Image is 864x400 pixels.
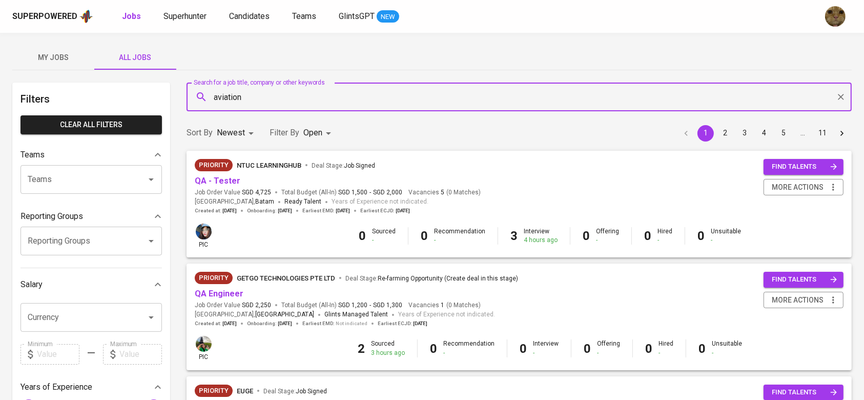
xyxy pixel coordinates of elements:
[378,275,518,282] span: Re-farming Opportunity (Create deal in this stage)
[195,301,271,310] span: Job Order Value
[524,227,558,245] div: Interview
[533,349,559,357] div: -
[163,11,207,21] span: Superhunter
[434,227,485,245] div: Recommendation
[645,342,652,356] b: 0
[756,125,772,142] button: Go to page 4
[312,162,375,169] span: Deal Stage :
[336,207,350,214] span: [DATE]
[597,349,620,357] div: -
[195,188,271,197] span: Job Order Value
[772,274,837,286] span: find talents
[443,339,495,357] div: Recommendation
[29,118,154,131] span: Clear All filters
[37,344,79,365] input: Value
[229,11,270,21] span: Candidates
[378,320,427,327] span: Earliest ECJD :
[119,344,162,365] input: Value
[195,386,233,396] span: Priority
[196,336,212,352] img: eva@glints.com
[296,388,327,395] span: Job Signed
[344,162,375,169] span: Job Signed
[100,51,170,64] span: All Jobs
[596,227,619,245] div: Offering
[711,236,741,245] div: -
[122,11,141,21] b: Jobs
[229,10,272,23] a: Candidates
[281,188,402,197] span: Total Budget (All-In)
[584,342,591,356] b: 0
[237,274,335,282] span: GetGo Technologies Pte Ltd
[657,236,672,245] div: -
[302,320,367,327] span: Earliest EMD :
[408,188,481,197] span: Vacancies ( 0 Matches )
[195,273,233,283] span: Priority
[20,145,162,165] div: Teams
[596,236,619,245] div: -
[20,278,43,291] p: Salary
[247,320,292,327] span: Onboarding :
[439,188,444,197] span: 5
[195,197,274,207] span: [GEOGRAPHIC_DATA] ,
[18,51,88,64] span: My Jobs
[398,310,495,320] span: Years of Experience not indicated.
[217,127,245,139] p: Newest
[697,229,705,243] b: 0
[369,188,371,197] span: -
[292,11,316,21] span: Teams
[644,229,651,243] b: 0
[195,310,314,320] span: [GEOGRAPHIC_DATA] ,
[834,90,848,104] button: Clear
[144,172,158,187] button: Open
[242,188,271,197] span: SGD 4,725
[302,207,350,214] span: Earliest EMD :
[278,207,292,214] span: [DATE]
[20,115,162,134] button: Clear All filters
[764,159,844,175] button: find talents
[195,160,233,170] span: Priority
[439,301,444,310] span: 1
[20,206,162,227] div: Reporting Groups
[12,11,77,23] div: Superpowered
[413,320,427,327] span: [DATE]
[772,161,837,173] span: find talents
[583,229,590,243] b: 0
[270,127,299,139] p: Filter By
[434,236,485,245] div: -
[524,236,558,245] div: 4 hours ago
[20,381,92,393] p: Years of Experience
[657,227,672,245] div: Hired
[195,207,237,214] span: Created at :
[676,125,852,142] nav: pagination navigation
[292,10,318,23] a: Teams
[222,207,237,214] span: [DATE]
[195,272,233,284] div: New Job received from Demand Team
[338,188,367,197] span: SGD 1,500
[195,289,243,298] a: QA Engineer
[324,311,388,318] span: Glints Managed Talent
[336,320,367,327] span: Not indicated
[372,236,396,245] div: -
[359,229,366,243] b: 0
[795,128,811,138] div: …
[195,223,213,249] div: pic
[263,388,327,395] span: Deal Stage :
[814,125,831,142] button: Go to page 11
[373,188,402,197] span: SGD 2,000
[79,9,93,24] img: app logo
[772,387,837,398] span: find talents
[144,234,158,248] button: Open
[247,207,292,214] span: Onboarding :
[659,339,673,357] div: Hired
[237,387,253,395] span: euge
[372,227,396,245] div: Sourced
[711,227,741,245] div: Unsuitable
[345,275,518,282] span: Deal Stage :
[772,181,824,194] span: more actions
[408,301,481,310] span: Vacancies ( 0 Matches )
[195,159,233,171] div: New Job received from Demand Team
[834,125,850,142] button: Go to next page
[195,385,233,397] div: New Job received from Demand Team
[281,301,402,310] span: Total Budget (All-In)
[371,349,405,357] div: 3 hours ago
